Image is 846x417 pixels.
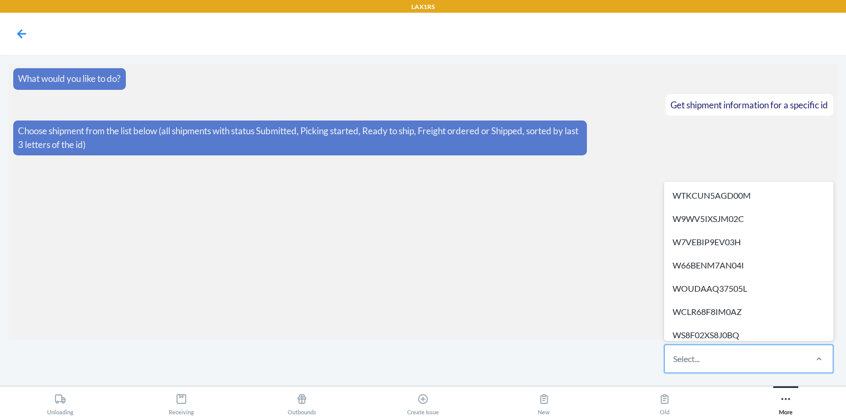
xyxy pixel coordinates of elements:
[666,230,831,254] div: W7VEBIP9EV03H
[363,386,484,415] button: Create Issue
[666,323,831,347] div: WS8F02XS8J0BQ
[666,254,831,277] div: W66BENM7AN04I
[121,386,242,415] button: Receiving
[673,353,700,365] div: Select...
[779,389,793,415] div: More
[666,184,831,207] div: WTKCUN5AGD00M
[18,124,582,151] p: Choose shipment from the list below (all shipments with status Submitted, Picking started, Ready ...
[538,389,550,415] div: New
[725,386,846,415] button: More
[18,72,121,86] p: What would you like to do?
[604,386,725,415] button: Old
[670,99,828,110] span: Get shipment information for a specific id
[242,386,363,415] button: Outbounds
[659,389,670,415] div: Old
[666,207,831,230] div: W9WV5IXSJM02C
[47,389,73,415] div: Unloading
[483,386,604,415] button: New
[288,389,316,415] div: Outbounds
[169,389,194,415] div: Receiving
[666,277,831,300] div: WOUDAAQ37505L
[407,389,439,415] div: Create Issue
[411,2,435,12] p: LAX1RS
[666,300,831,323] div: WCLR68F8IM0AZ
